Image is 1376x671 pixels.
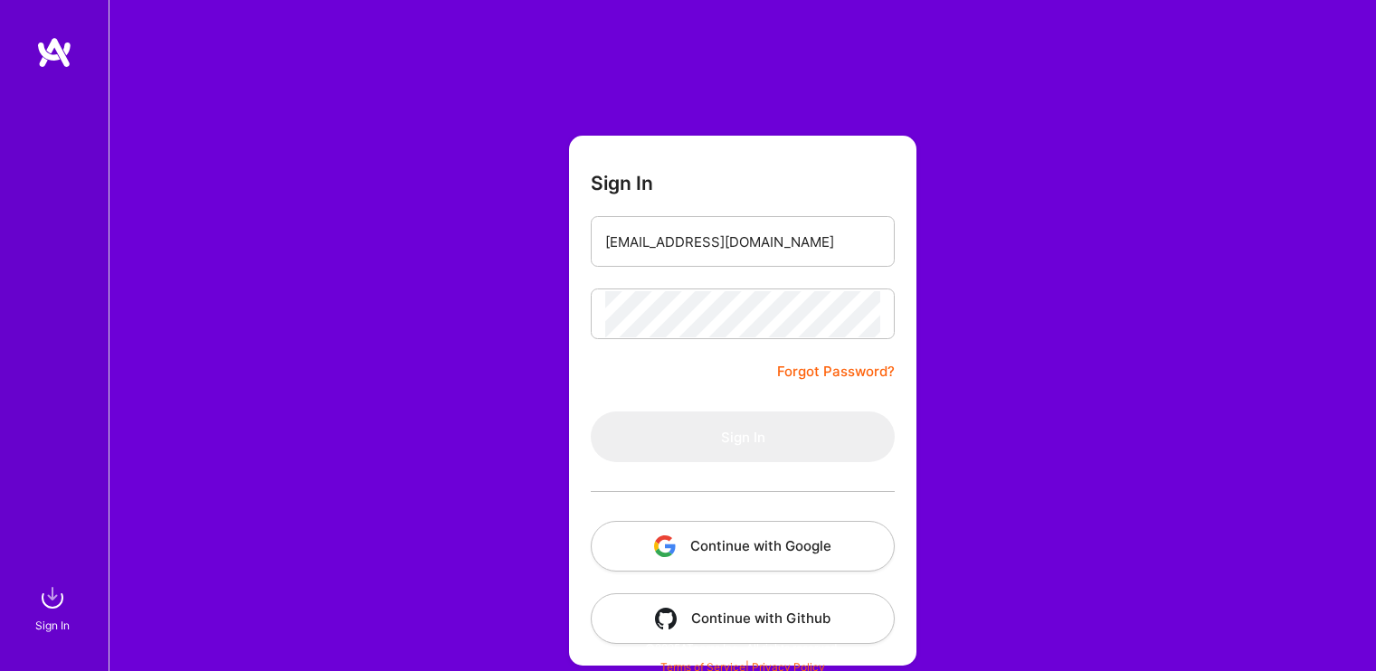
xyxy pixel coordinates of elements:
[35,616,70,635] div: Sign In
[777,361,895,383] a: Forgot Password?
[655,608,677,629] img: icon
[34,580,71,616] img: sign in
[591,411,895,462] button: Sign In
[591,593,895,644] button: Continue with Github
[591,172,653,194] h3: Sign In
[654,535,676,557] img: icon
[605,219,880,265] input: Email...
[36,36,72,69] img: logo
[109,625,1376,670] div: © 2025 ATeams Inc., All rights reserved.
[38,580,71,635] a: sign inSign In
[591,521,895,572] button: Continue with Google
